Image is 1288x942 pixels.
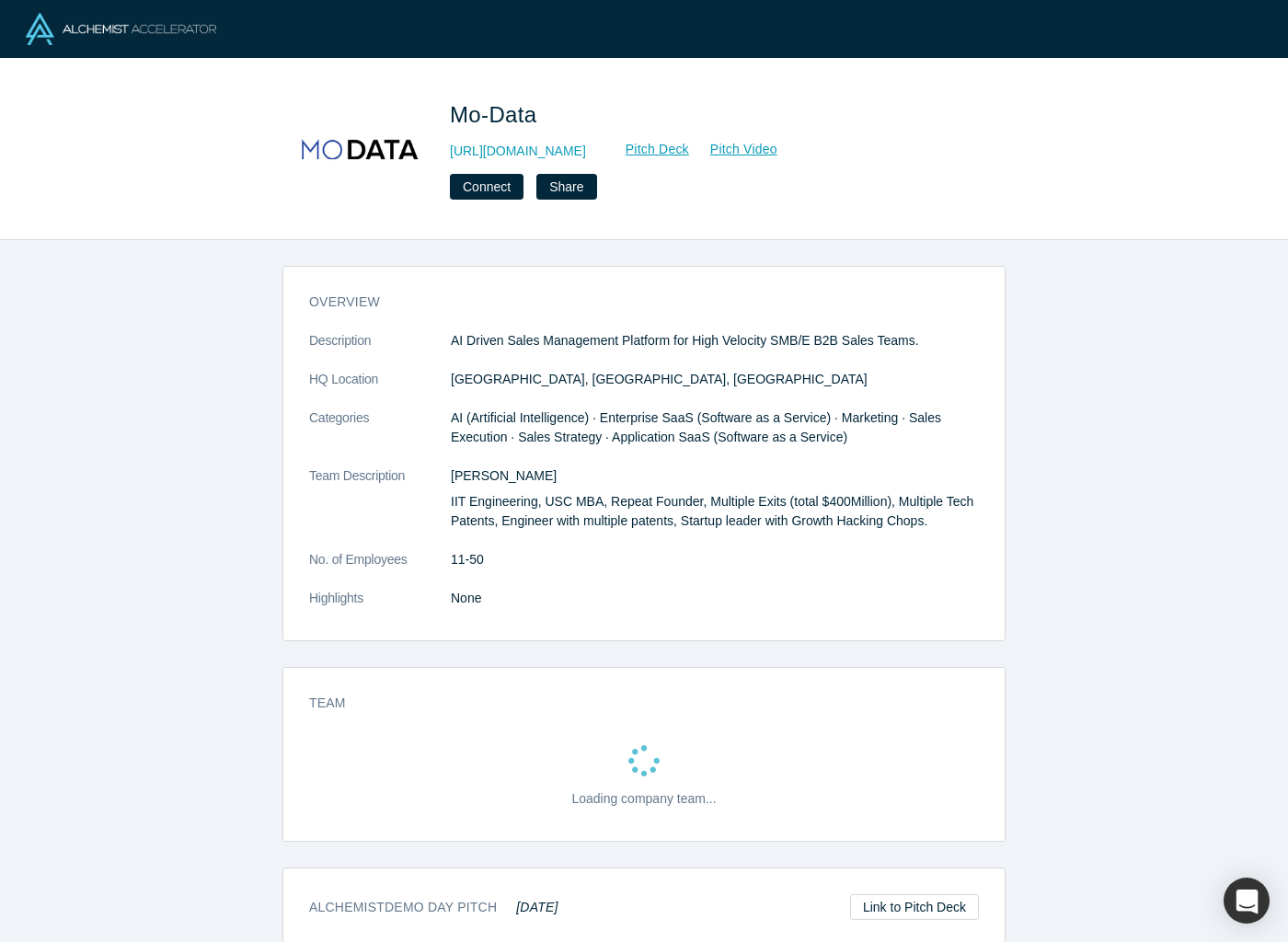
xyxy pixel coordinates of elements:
dt: Highlights [309,589,451,627]
img: Mo-Data's Logo [295,85,424,213]
p: None [451,589,979,608]
dt: Categories [309,408,451,466]
img: Alchemist Logo [26,13,216,45]
p: AI Driven Sales Management Platform for High Velocity SMB/E B2B Sales Teams. [451,331,979,350]
span: AI (Artificial Intelligence) · Enterprise SaaS (Software as a Service) · Marketing · Sales Execut... [451,410,941,444]
a: [URL][DOMAIN_NAME] [450,142,586,161]
dt: No. of Employees [309,550,451,589]
button: Connect [450,174,523,200]
button: Share [536,174,596,200]
p: [PERSON_NAME] [451,466,979,486]
p: IIT Engineering, USC MBA, Repeat Founder, Multiple Exits (total $400Million), Multiple Tech Paten... [451,492,979,531]
a: Link to Pitch Deck [850,894,979,920]
dd: [GEOGRAPHIC_DATA], [GEOGRAPHIC_DATA], [GEOGRAPHIC_DATA] [451,370,979,389]
h3: overview [309,293,953,312]
dd: 11-50 [451,550,979,569]
h3: Team [309,694,953,713]
dt: Description [309,331,451,370]
h3: Alchemist Demo Day Pitch [309,898,558,917]
a: Pitch Video [690,139,778,160]
dt: Team Description [309,466,451,550]
a: Pitch Deck [605,139,690,160]
p: Loading company team... [571,789,716,809]
dt: HQ Location [309,370,451,408]
em: [DATE] [516,900,558,914]
span: Mo-Data [450,102,544,127]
